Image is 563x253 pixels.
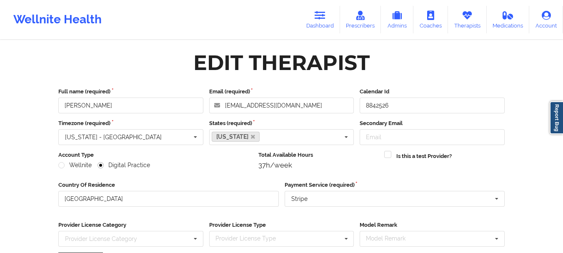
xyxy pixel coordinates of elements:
a: Medications [487,6,530,33]
div: 37h/week [258,161,379,169]
div: Provider License Type [213,234,288,243]
label: Digital Practice [98,162,150,169]
label: Provider License Category [58,221,203,229]
div: Stripe [291,196,308,202]
a: Admins [381,6,413,33]
label: Provider License Type [209,221,354,229]
div: Provider License Category [65,236,137,242]
label: Country Of Residence [58,181,279,189]
input: Full name [58,98,203,113]
label: Total Available Hours [258,151,379,159]
label: Model Remark [360,221,505,229]
a: [US_STATE] [212,132,260,142]
label: Full name (required) [58,88,203,96]
a: Coaches [413,6,448,33]
label: Secondary Email [360,119,505,128]
div: [US_STATE] - [GEOGRAPHIC_DATA] [65,134,162,140]
label: Calendar Id [360,88,505,96]
a: Dashboard [300,6,340,33]
div: Model Remark [364,234,418,243]
a: Therapists [448,6,487,33]
label: Timezone (required) [58,119,203,128]
div: Edit Therapist [193,50,370,76]
label: Account Type [58,151,253,159]
label: States (required) [209,119,354,128]
label: Is this a test Provider? [396,152,452,160]
input: Email address [209,98,354,113]
input: Email [360,129,505,145]
input: Calendar Id [360,98,505,113]
label: Email (required) [209,88,354,96]
a: Report Bug [550,101,563,134]
label: Wellnite [58,162,92,169]
label: Payment Service (required) [285,181,505,189]
a: Account [529,6,563,33]
a: Prescribers [340,6,381,33]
